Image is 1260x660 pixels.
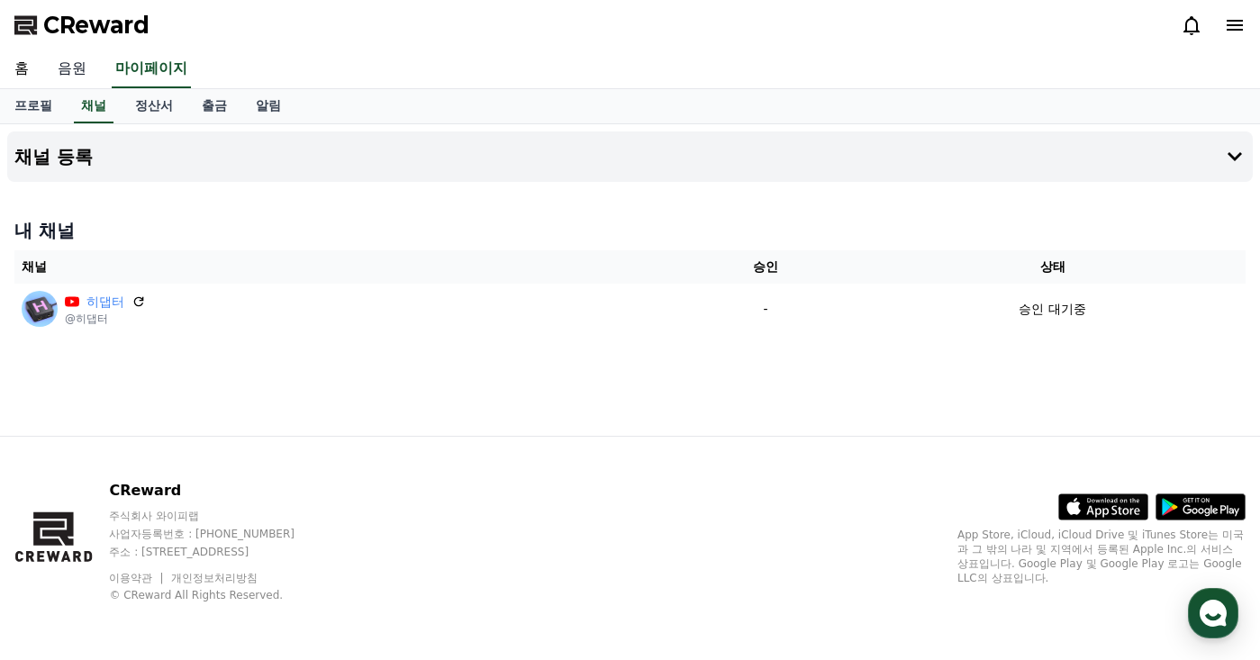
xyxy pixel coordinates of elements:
[241,89,295,123] a: 알림
[1019,300,1085,319] p: 승인 대기중
[278,538,300,552] span: 설정
[109,588,329,602] p: © CReward All Rights Reserved.
[5,511,119,556] a: 홈
[109,509,329,523] p: 주식회사 와이피랩
[121,89,187,123] a: 정산서
[119,511,232,556] a: 대화
[232,511,346,556] a: 설정
[187,89,241,123] a: 출금
[14,11,150,40] a: CReward
[14,218,1246,243] h4: 내 채널
[74,89,113,123] a: 채널
[22,291,58,327] img: 히댑터
[957,528,1246,585] p: App Store, iCloud, iCloud Drive 및 iTunes Store는 미국과 그 밖의 나라 및 지역에서 등록된 Apple Inc.의 서비스 상표입니다. Goo...
[679,300,853,319] p: -
[43,50,101,88] a: 음원
[14,250,672,284] th: 채널
[109,545,329,559] p: 주소 : [STREET_ADDRESS]
[112,50,191,88] a: 마이페이지
[859,250,1246,284] th: 상태
[86,293,124,312] a: 히댑터
[7,131,1253,182] button: 채널 등록
[57,538,68,552] span: 홈
[109,527,329,541] p: 사업자등록번호 : [PHONE_NUMBER]
[109,480,329,502] p: CReward
[109,572,166,584] a: 이용약관
[14,147,93,167] h4: 채널 등록
[165,538,186,553] span: 대화
[672,250,860,284] th: 승인
[43,11,150,40] span: CReward
[171,572,258,584] a: 개인정보처리방침
[65,312,146,326] p: @히댑터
